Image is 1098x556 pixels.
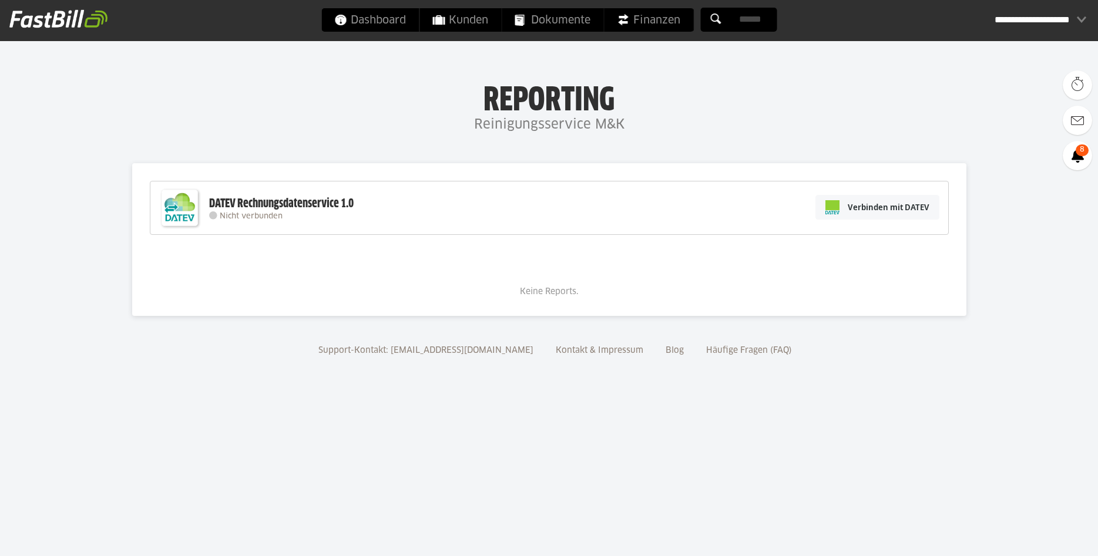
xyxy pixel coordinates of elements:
span: Nicht verbunden [220,213,283,220]
a: Dashboard [321,8,419,32]
img: pi-datev-logo-farbig-24.svg [825,200,840,214]
a: 8 [1063,141,1092,170]
span: 8 [1076,144,1089,156]
span: Finanzen [617,8,680,32]
a: Support-Kontakt: [EMAIL_ADDRESS][DOMAIN_NAME] [314,346,538,355]
a: Häufige Fragen (FAQ) [702,346,796,355]
span: Dashboard [334,8,406,32]
a: Verbinden mit DATEV [815,195,939,220]
img: fastbill_logo_white.png [9,9,108,28]
span: Kunden [432,8,488,32]
span: Keine Reports. [520,288,579,296]
a: Kunden [419,8,501,32]
a: Kontakt & Impressum [552,346,647,355]
a: Blog [662,346,688,355]
h1: Reporting [117,83,981,113]
div: DATEV Rechnungsdatenservice 1.0 [209,196,354,211]
a: Finanzen [604,8,693,32]
a: Dokumente [502,8,603,32]
img: DATEV-Datenservice Logo [156,184,203,231]
span: Verbinden mit DATEV [848,201,929,213]
span: Dokumente [515,8,590,32]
